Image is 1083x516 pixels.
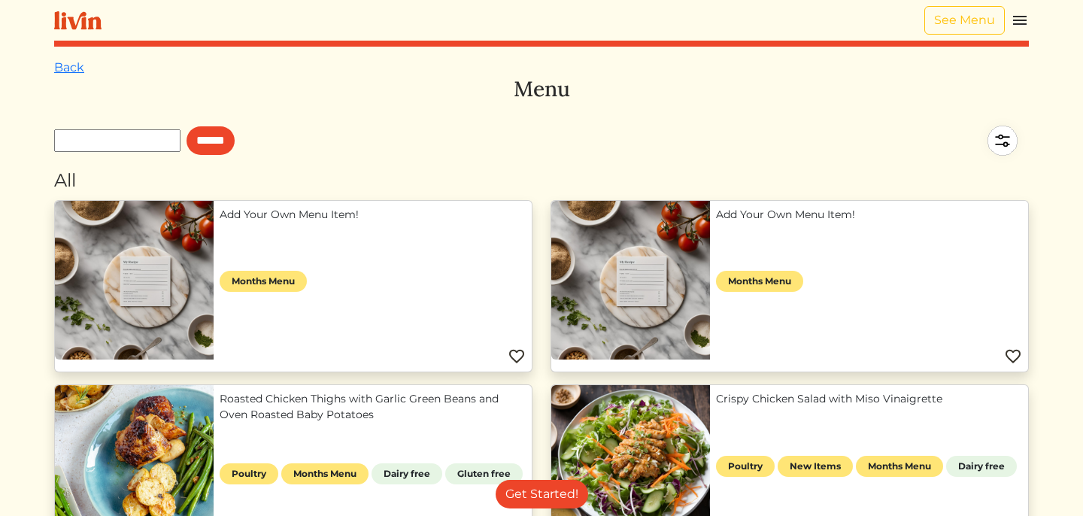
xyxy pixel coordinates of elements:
a: Add Your Own Menu Item! [220,207,526,223]
a: Crispy Chicken Salad with Miso Vinaigrette [716,391,1022,407]
a: Get Started! [496,480,588,508]
a: See Menu [924,6,1005,35]
a: Add Your Own Menu Item! [716,207,1022,223]
img: Favorite menu item [1004,348,1022,366]
img: menu_hamburger-cb6d353cf0ecd9f46ceae1c99ecbeb4a00e71ca567a856bd81f57e9d8c17bb26.svg [1011,11,1029,29]
a: Back [54,60,84,74]
a: Roasted Chicken Thighs with Garlic Green Beans and Oven Roasted Baby Potatoes [220,391,526,423]
img: Favorite menu item [508,348,526,366]
div: All [54,167,1029,194]
img: livin-logo-a0d97d1a881af30f6274990eb6222085a2533c92bbd1e4f22c21b4f0d0e3210c.svg [54,11,102,30]
img: filter-5a7d962c2457a2d01fc3f3b070ac7679cf81506dd4bc827d76cf1eb68fb85cd7.svg [976,114,1029,167]
h3: Menu [54,77,1029,102]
